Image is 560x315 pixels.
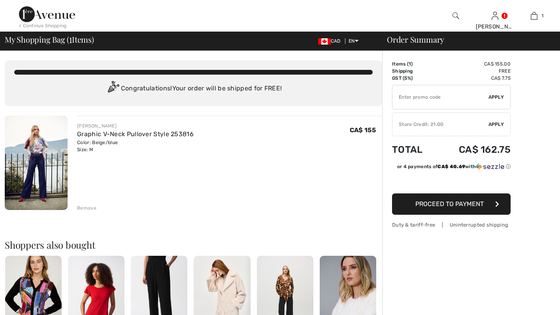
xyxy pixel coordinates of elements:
[19,22,67,29] div: < Continue Shopping
[392,121,488,128] div: Store Credit: 21.00
[453,11,459,21] img: search the website
[5,36,94,43] span: My Shopping Bag ( Items)
[436,75,511,82] td: CA$ 7.75
[488,121,504,128] span: Apply
[392,221,511,229] div: Duty & tariff-free | Uninterrupted shipping
[349,38,358,44] span: EN
[392,67,436,75] td: Shipping
[69,34,72,44] span: 1
[392,75,436,82] td: GST (5%)
[409,61,411,67] span: 1
[392,163,511,173] div: or 4 payments ofCA$ 40.69withSezzle Click to learn more about Sezzle
[392,85,488,109] input: Promo code
[392,136,436,163] td: Total
[436,136,511,163] td: CA$ 162.75
[77,122,194,129] div: [PERSON_NAME]
[476,163,504,170] img: Sezzle
[350,126,376,134] span: CA$ 155
[392,173,511,191] iframe: PayPal-paypal
[19,6,75,22] img: 1ère Avenue
[318,38,344,44] span: CAD
[105,81,121,97] img: Congratulation2.svg
[77,130,194,138] a: Graphic V-Neck Pullover Style 253816
[392,60,436,67] td: Items ( )
[14,81,373,97] div: Congratulations! Your order will be shipped for FREE!
[436,60,511,67] td: CA$ 155.00
[77,204,96,212] div: Remove
[397,163,511,170] div: or 4 payments of with
[5,240,382,249] h2: Shoppers also bought
[492,12,498,19] a: Sign In
[77,139,194,153] div: Color: Beige/blue Size: M
[531,11,537,21] img: My Bag
[436,67,511,75] td: Free
[437,164,465,169] span: CA$ 40.69
[515,11,553,21] a: 1
[415,200,484,208] span: Proceed to Payment
[392,193,511,215] button: Proceed to Payment
[541,12,543,19] span: 1
[377,36,555,43] div: Order Summary
[509,291,552,311] iframe: Opens a widget where you can find more information
[492,11,498,21] img: My Info
[5,116,68,210] img: Graphic V-Neck Pullover Style 253816
[318,38,331,45] img: Canadian Dollar
[476,22,514,31] div: [PERSON_NAME]
[488,94,504,101] span: Apply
